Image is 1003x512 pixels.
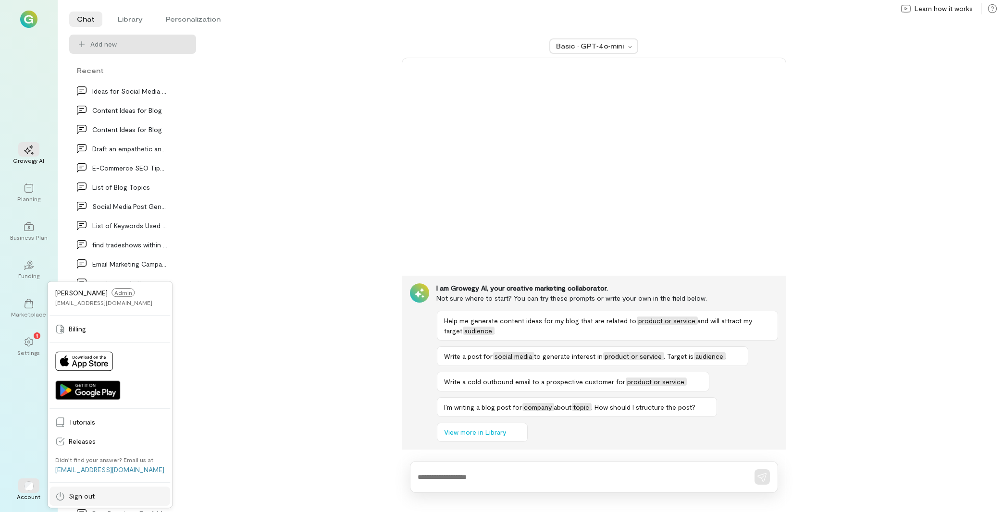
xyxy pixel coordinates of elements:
div: [EMAIL_ADDRESS][DOMAIN_NAME] [55,299,152,306]
a: Funding [12,253,46,287]
span: . How should I structure the post? [592,403,696,411]
span: Billing [69,324,164,334]
span: and will attract my target [445,317,753,335]
div: Marketplace [12,310,47,318]
span: [PERSON_NAME] [55,289,108,297]
button: I’m writing a blog post forcompanyabouttopic. How should I structure the post? [437,397,717,417]
span: 1 [36,331,38,340]
span: social media [493,352,534,360]
li: Personalization [158,12,228,27]
span: Sign out [69,491,164,501]
a: [EMAIL_ADDRESS][DOMAIN_NAME] [55,465,164,474]
div: Growegy AI [13,157,45,164]
div: List of Blog Topics [92,182,167,192]
span: product or service [603,352,664,360]
span: View more in Library [445,427,507,437]
span: topic [572,403,592,411]
span: Write a post for [445,352,493,360]
div: Basic · GPT‑4o‑mini [556,41,625,51]
span: Admin [111,288,135,297]
div: E-Commerce SEO Tips and Tricks [92,163,167,173]
div: Recent [69,65,196,75]
button: View more in Library [437,423,528,442]
div: Account [12,474,46,508]
div: Settings [18,349,40,356]
div: Email Marketing Campaign [92,259,167,269]
span: Help me generate content ideas for my blog that are related to [445,317,637,325]
div: I am Growegy AI, your creative marketing collaborator. [437,283,778,293]
li: Library [110,12,150,27]
div: Social Media Post Generation [92,201,167,211]
span: . [687,378,688,386]
a: Sign out [50,487,170,506]
div: create a marketing campaign with budget $1000 for… [92,278,167,288]
a: Business Plan [12,214,46,249]
div: Content Ideas for Blog [92,105,167,115]
img: Get it on Google Play [55,380,120,400]
div: Didn’t find your answer? Email us at [55,456,153,463]
div: List of Keywords Used for Product Search [92,220,167,231]
span: . [495,327,496,335]
a: Settings [12,329,46,364]
a: Billing [50,319,170,339]
span: Write a cold outbound email to a prospective customer for [445,378,626,386]
div: Not sure where to start? You can try these prompts or write your own in the field below. [437,293,778,303]
span: . Target is [664,352,694,360]
span: Learn how it works [915,4,973,13]
div: find tradeshows within 50 miles of [GEOGRAPHIC_DATA] for… [92,240,167,250]
div: Draft an empathetic and solution-oriented respons… [92,144,167,154]
div: Ideas for Social Media about Company or Product [92,86,167,96]
span: to generate interest in [534,352,603,360]
span: about [554,403,572,411]
img: Download on App Store [55,352,113,371]
span: company [522,403,554,411]
span: audience [694,352,726,360]
span: product or service [637,317,698,325]
li: Chat [69,12,102,27]
span: Tutorials [69,417,164,427]
span: audience [463,327,495,335]
span: product or service [626,378,687,386]
div: Business Plan [10,233,48,241]
a: Planning [12,176,46,210]
button: Write a post forsocial mediato generate interest inproduct or service. Target isaudience. [437,346,748,366]
span: Releases [69,437,164,446]
div: Funding [18,272,39,280]
span: Add new [90,39,188,49]
span: I’m writing a blog post for [445,403,522,411]
a: Marketplace [12,291,46,326]
a: Tutorials [50,413,170,432]
button: Help me generate content ideas for my blog that are related toproduct or serviceand will attract ... [437,311,778,341]
div: Content Ideas for Blog [92,124,167,134]
a: Releases [50,432,170,451]
span: . [726,352,727,360]
a: Growegy AI [12,137,46,172]
div: Account [17,493,41,500]
button: Write a cold outbound email to a prospective customer forproduct or service. [437,372,709,391]
div: Planning [17,195,40,203]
